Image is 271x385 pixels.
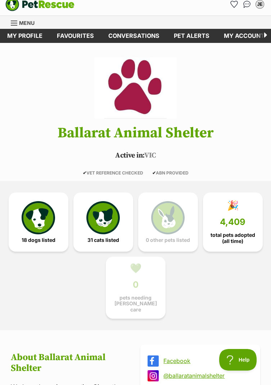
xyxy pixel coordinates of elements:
a: 31 cats listed [73,192,133,252]
span: Active in: [115,151,144,160]
img: Ballarat Animal Shelter [94,57,176,119]
a: 💚 0 pets needing [PERSON_NAME] care [106,257,166,319]
a: @ballaratanimalshelter [163,372,250,379]
img: bunny-icon-b786713a4a21a2fe6d13e954f4cb29d131f1b31f8a74b52ca2c6d2999bc34bbe.svg [151,201,184,234]
span: Menu [19,20,35,26]
span: ABN PROVIDED [152,170,189,176]
span: pets needing [PERSON_NAME] care [112,295,159,312]
span: 0 other pets listed [146,237,190,243]
a: conversations [101,29,167,43]
img: petrescue-icon-eee76f85a60ef55c4a1927667547b313a7c0e82042636edf73dce9c88f694885.svg [22,201,55,234]
a: 18 dogs listed [9,192,68,252]
a: 🎉 4,409 total pets adopted (all time) [203,192,263,252]
h2: About Ballarat Animal Shelter [11,352,131,374]
a: Favourites [50,29,101,43]
div: 💚 [130,263,141,274]
span: 31 cats listed [87,237,119,243]
a: 0 other pets listed [138,192,198,252]
span: 0 [133,280,139,290]
span: 18 dogs listed [22,237,55,243]
icon: ✔ [83,170,86,176]
a: Facebook [163,358,250,364]
icon: ✔ [152,170,156,176]
a: Menu [11,16,40,29]
iframe: Help Scout Beacon - Open [219,349,257,371]
div: JE [256,1,263,8]
a: Pet alerts [167,29,217,43]
div: 🎉 [227,200,239,211]
span: total pets adopted (all time) [209,232,257,244]
span: 4,409 [220,217,245,227]
img: chat-41dd97257d64d25036548639549fe6c8038ab92f7586957e7f3b1b290dea8141.svg [243,1,251,8]
span: VET REFERENCE CHECKED [83,170,143,176]
img: cat-icon-068c71abf8fe30c970a85cd354bc8e23425d12f6e8612795f06af48be43a487a.svg [86,201,119,234]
